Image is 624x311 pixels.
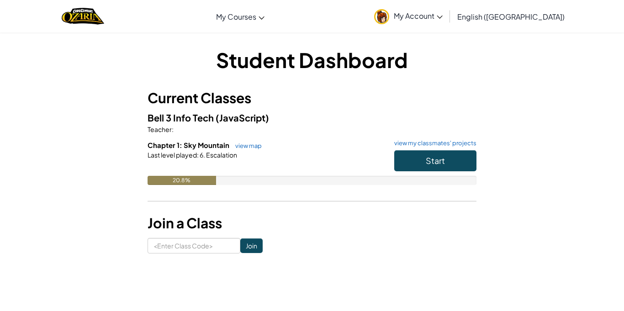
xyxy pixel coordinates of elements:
[148,238,240,253] input: <Enter Class Code>
[199,151,205,159] span: 6.
[457,12,565,21] span: English ([GEOGRAPHIC_DATA])
[148,213,476,233] h3: Join a Class
[148,46,476,74] h1: Student Dashboard
[148,112,216,123] span: Bell 3 Info Tech
[374,9,389,24] img: avatar
[394,150,476,171] button: Start
[148,151,197,159] span: Last level played
[62,7,104,26] img: Home
[62,7,104,26] a: Ozaria by CodeCombat logo
[212,4,269,29] a: My Courses
[390,140,476,146] a: view my classmates' projects
[148,88,476,108] h3: Current Classes
[216,112,269,123] span: (JavaScript)
[205,151,237,159] span: Escalation
[216,12,256,21] span: My Courses
[148,176,216,185] div: 20.8%
[148,141,231,149] span: Chapter 1: Sky Mountain
[394,11,443,21] span: My Account
[172,125,174,133] span: :
[197,151,199,159] span: :
[370,2,447,31] a: My Account
[240,238,263,253] input: Join
[231,142,262,149] a: view map
[453,4,569,29] a: English ([GEOGRAPHIC_DATA])
[148,125,172,133] span: Teacher
[426,155,445,166] span: Start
